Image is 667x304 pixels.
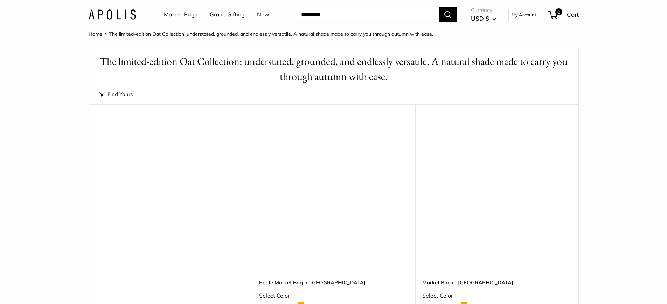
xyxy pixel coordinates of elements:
nav: Breadcrumb [89,29,433,39]
a: Market Bags [164,9,197,20]
input: Search... [296,7,439,22]
img: Apolis [89,9,136,20]
div: Select Color [259,291,408,301]
button: Find Yours [99,89,133,99]
div: Select Color [422,291,571,301]
span: The limited-edition Oat Collection: understated, grounded, and endlessly versatile. A natural sha... [109,31,433,37]
a: 0 Cart [549,9,579,20]
a: Market Bag in OatMarket Bag in Oat [422,122,571,271]
a: New [257,9,269,20]
a: My Account [512,11,536,19]
a: Home [89,31,102,37]
button: Search [439,7,457,22]
span: 0 [555,8,562,15]
a: Petite Market Bag in OatPetite Market Bag in Oat [259,122,408,271]
a: Market Bag in [GEOGRAPHIC_DATA] [422,278,571,286]
h1: The limited-edition Oat Collection: understated, grounded, and endlessly versatile. A natural sha... [99,54,568,84]
a: Group Gifting [210,9,245,20]
span: Currency [471,5,496,15]
button: USD $ [471,13,496,24]
span: Cart [567,11,579,18]
a: Petite Market Bag in [GEOGRAPHIC_DATA] [259,278,408,286]
span: USD $ [471,15,489,22]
